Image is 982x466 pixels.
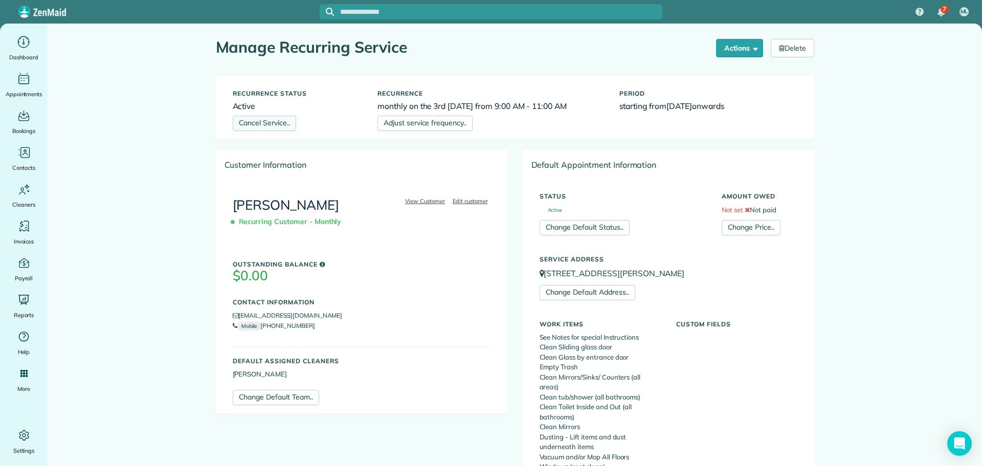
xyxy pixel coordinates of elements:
span: Payroll [15,273,33,283]
a: Help [4,328,43,357]
span: Recurring Customer - Monthly [233,213,346,231]
h5: Amount Owed [722,193,797,199]
h5: Status [540,193,706,199]
span: Reports [14,310,34,320]
h6: Active [233,102,363,110]
a: Settings [4,427,43,456]
a: Payroll [4,255,43,283]
a: Change Default Status.. [540,220,630,235]
a: Appointments [4,71,43,99]
div: Open Intercom Messenger [947,431,972,456]
a: Adjust service frequency.. [377,116,473,131]
a: View Customer [402,196,449,206]
a: Edit customer [450,196,491,206]
li: Clean Toilet Inside and Out (all bathrooms) [540,402,661,422]
span: Dashboard [9,52,38,62]
svg: Focus search [326,8,334,16]
h5: Service Address [540,256,797,262]
div: 7 unread notifications [930,1,952,24]
h6: starting from onwards [619,102,797,110]
li: Dusting - Lift items and dust underneath items [540,432,661,452]
a: Change Price.. [722,220,780,235]
span: Settings [13,446,35,456]
li: See Notes for special Instructions [540,332,661,343]
a: Change Default Address.. [540,285,635,300]
span: Not set [722,206,744,214]
span: Active [540,208,562,213]
button: Actions [716,39,763,57]
span: Cleaners [12,199,35,210]
h5: Contact Information [233,299,491,305]
span: ML [961,8,968,16]
li: Vacuum and/or Mop All Floors [540,452,661,462]
h5: Recurrence status [233,90,363,97]
h5: Default Assigned Cleaners [233,358,491,364]
li: Clean Mirrors/Sinks/ Counters (all areas) [540,372,661,392]
span: [DATE] [666,101,692,111]
li: [EMAIL_ADDRESS][DOMAIN_NAME] [233,310,491,321]
h6: monthly on the 3rd [DATE] from 9:00 AM - 11:00 AM [377,102,604,110]
a: [PERSON_NAME] [233,196,340,213]
a: Contacts [4,144,43,173]
a: Mobile[PHONE_NUMBER] [233,322,315,329]
a: Cleaners [4,181,43,210]
a: Reports [4,292,43,320]
h5: Custom Fields [676,321,797,327]
li: Clean Mirrors [540,422,661,432]
a: Invoices [4,218,43,247]
span: Appointments [6,89,42,99]
li: Clean Sliding glass door [540,342,661,352]
li: Empty Trash [540,362,661,372]
div: Customer Information [216,150,507,179]
div: Not paid [714,188,805,235]
button: Focus search [320,8,334,16]
a: Change Default Team.. [233,390,319,405]
span: Help [18,347,30,357]
a: Delete [771,39,814,57]
li: [PERSON_NAME] [233,369,491,380]
li: Clean Glass by entrance door [540,352,661,363]
h3: $0.00 [233,269,491,283]
p: [STREET_ADDRESS][PERSON_NAME] [540,268,797,279]
h5: Period [619,90,797,97]
div: Default Appointment Information [523,150,814,179]
small: Mobile [238,322,260,330]
h5: Recurrence [377,90,604,97]
span: Invoices [14,236,34,247]
h5: Work Items [540,321,661,327]
a: Bookings [4,107,43,136]
li: Clean tub/shower (all bathrooms) [540,392,661,403]
span: Bookings [12,126,36,136]
a: Dashboard [4,34,43,62]
h5: Outstanding Balance [233,261,491,268]
span: 7 [943,5,946,13]
span: More [17,384,30,394]
a: Cancel Service.. [233,116,296,131]
h1: Manage Recurring Service [216,39,709,56]
span: Contacts [12,163,35,173]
